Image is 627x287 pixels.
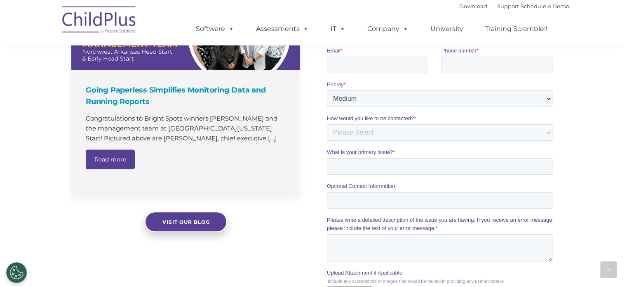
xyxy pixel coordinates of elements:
[188,21,242,37] a: Software
[459,3,487,9] a: Download
[497,3,519,9] a: Support
[422,21,472,37] a: University
[359,21,417,37] a: Company
[86,114,288,143] p: Congratulations to Bright Spots winners [PERSON_NAME] and the management team at [GEOGRAPHIC_DATA...
[248,21,317,37] a: Assessments
[145,211,227,232] a: Visit our blog
[521,3,569,9] a: Schedule A Demo
[162,219,209,225] span: Visit our blog
[86,84,288,107] h4: Going Paperless Simplifies Monitoring Data and Running Reports
[477,21,556,37] a: Training Scramble!!
[459,3,569,9] font: |
[322,21,354,37] a: IT
[58,0,141,42] img: ChildPlus by Procare Solutions
[86,149,135,169] a: Read more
